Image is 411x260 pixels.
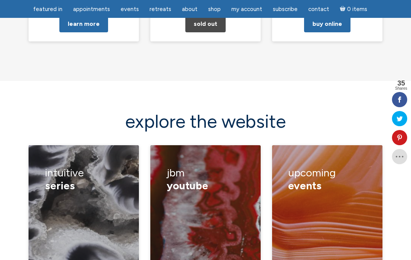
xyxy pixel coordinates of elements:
span: Appointments [73,6,110,13]
h3: JBM [167,161,245,197]
h3: upcoming [288,161,366,197]
span: About [182,6,198,13]
a: Subscribe [268,2,302,17]
span: YouTube [167,179,208,192]
a: Learn More [59,16,108,32]
span: 35 [395,80,407,87]
h2: explore the website [29,111,382,132]
a: Events [116,2,143,17]
span: Shop [208,6,221,13]
span: featured in [33,6,62,13]
span: Shares [395,87,407,90]
a: featured in [29,2,67,17]
a: Cart0 items [335,1,372,17]
span: My Account [231,6,262,13]
span: events [288,179,322,192]
span: series [45,179,75,192]
a: Appointments [68,2,115,17]
a: About [177,2,202,17]
a: My Account [227,2,267,17]
a: Retreats [145,2,176,17]
span: 0 items [347,6,367,12]
i: Cart [340,6,347,13]
span: Subscribe [273,6,298,13]
a: Contact [304,2,334,17]
a: Buy Online [304,16,350,32]
span: Events [121,6,139,13]
a: Shop [204,2,225,17]
h3: Intuitive [45,161,123,197]
span: Contact [308,6,329,13]
a: Sold Out [185,16,226,32]
span: Retreats [150,6,171,13]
